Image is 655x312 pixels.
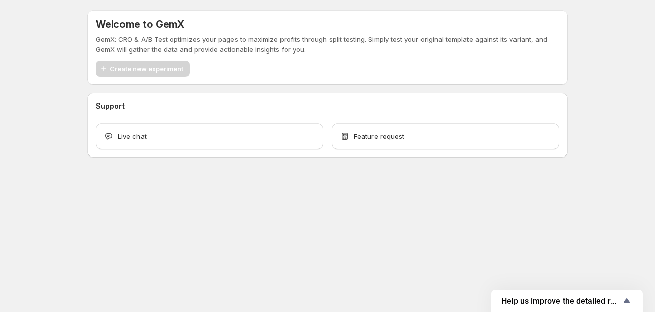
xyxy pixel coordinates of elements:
[96,18,184,30] h5: Welcome to GemX
[96,101,125,111] h3: Support
[501,296,621,306] span: Help us improve the detailed report for A/B campaigns
[96,34,559,55] p: GemX: CRO & A/B Test optimizes your pages to maximize profits through split testing. Simply test ...
[118,131,147,141] span: Live chat
[501,295,633,307] button: Show survey - Help us improve the detailed report for A/B campaigns
[354,131,404,141] span: Feature request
